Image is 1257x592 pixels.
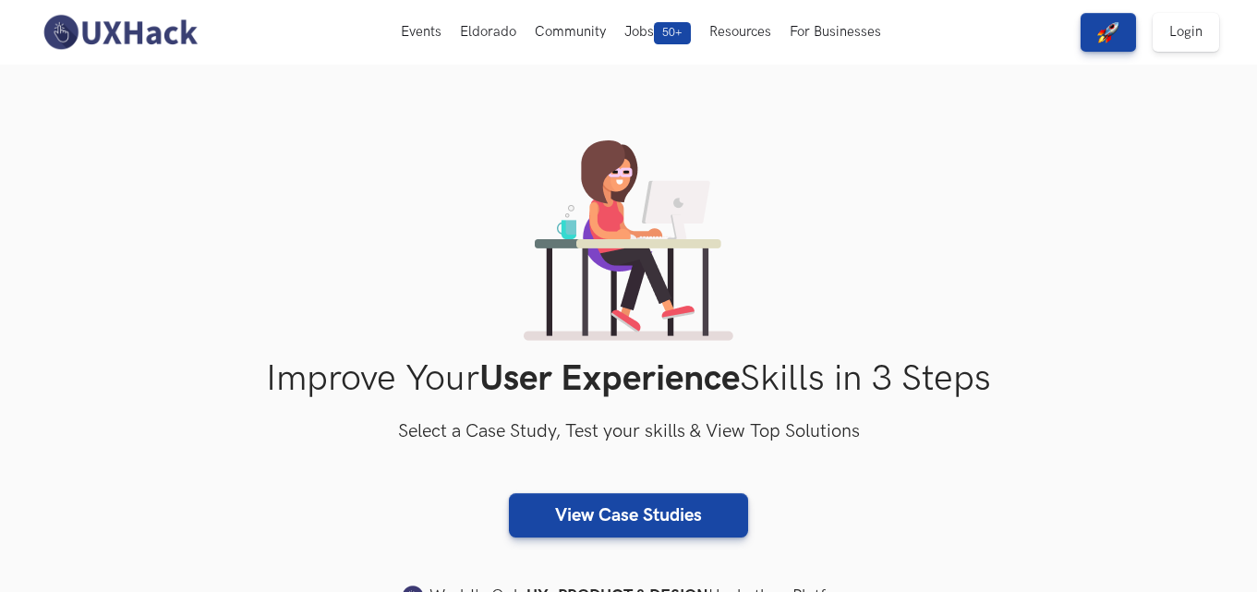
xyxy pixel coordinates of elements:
[38,417,1220,447] h3: Select a Case Study, Test your skills & View Top Solutions
[524,140,733,341] img: lady working on laptop
[38,357,1220,401] h1: Improve Your Skills in 3 Steps
[479,357,740,401] strong: User Experience
[654,22,691,44] span: 50+
[1097,21,1119,43] img: rocket
[1153,13,1219,52] a: Login
[38,13,202,52] img: UXHack-logo.png
[509,493,748,538] a: View Case Studies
